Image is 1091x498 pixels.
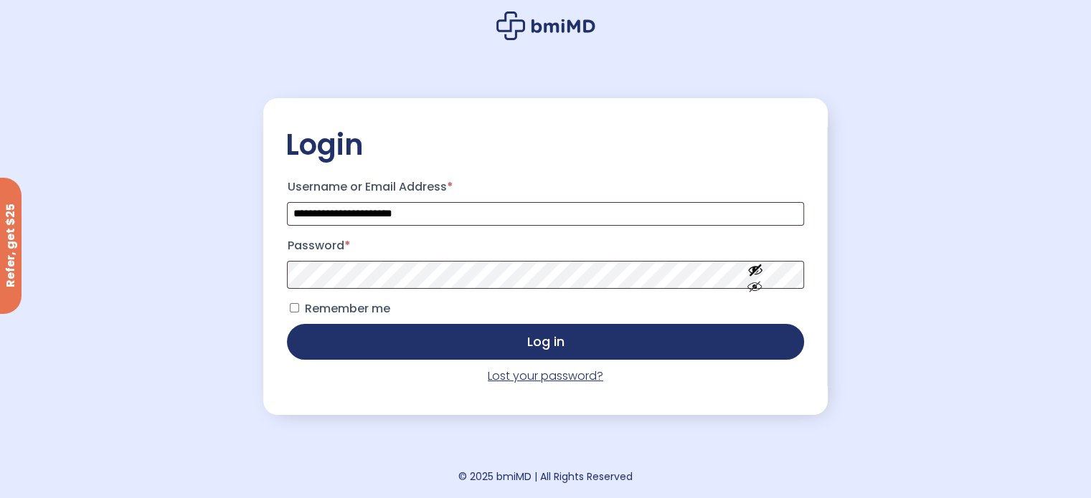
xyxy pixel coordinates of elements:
[488,368,603,384] a: Lost your password?
[287,176,803,198] label: Username or Email Address
[287,324,803,360] button: Log in
[458,466,633,487] div: © 2025 bmiMD | All Rights Reserved
[290,303,299,312] input: Remember me
[715,250,795,300] button: Show password
[285,127,806,163] h2: Login
[304,300,389,317] span: Remember me
[287,234,803,257] label: Password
